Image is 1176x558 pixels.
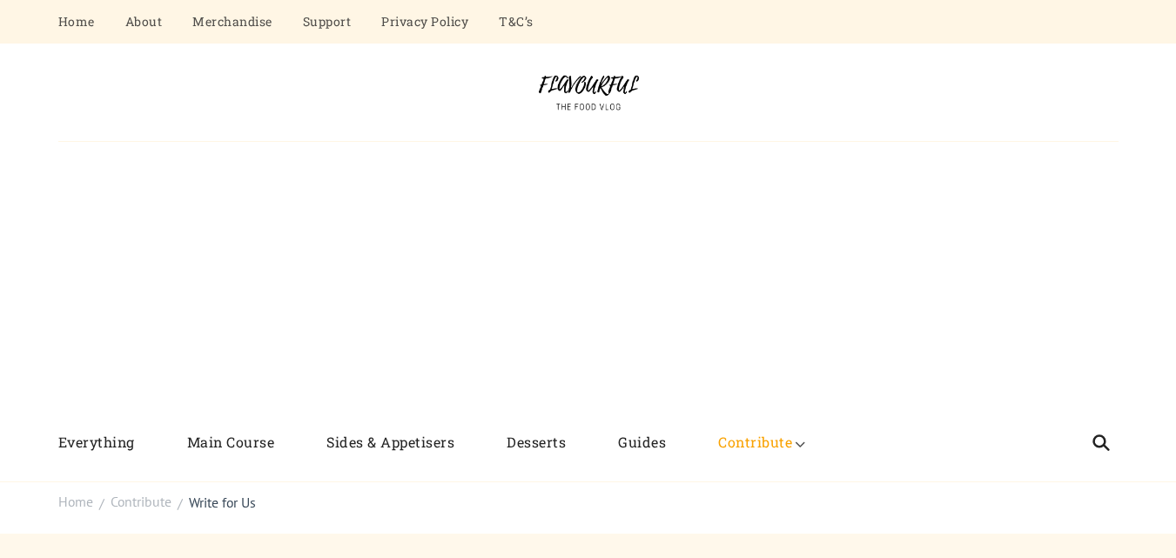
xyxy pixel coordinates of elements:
a: Contribute [692,420,818,465]
span: Contribute [111,493,171,510]
span: Home [58,493,93,510]
a: Contribute [111,492,171,513]
a: Everything [58,420,161,465]
a: Sides & Appetisers [300,420,480,465]
a: Guides [592,420,692,465]
img: Flavourful [523,70,654,115]
a: Main Course [161,420,301,465]
a: Desserts [480,420,592,465]
span: / [99,494,104,514]
span: / [178,494,183,514]
iframe: Advertisement [66,168,1111,412]
a: Home [58,492,93,513]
